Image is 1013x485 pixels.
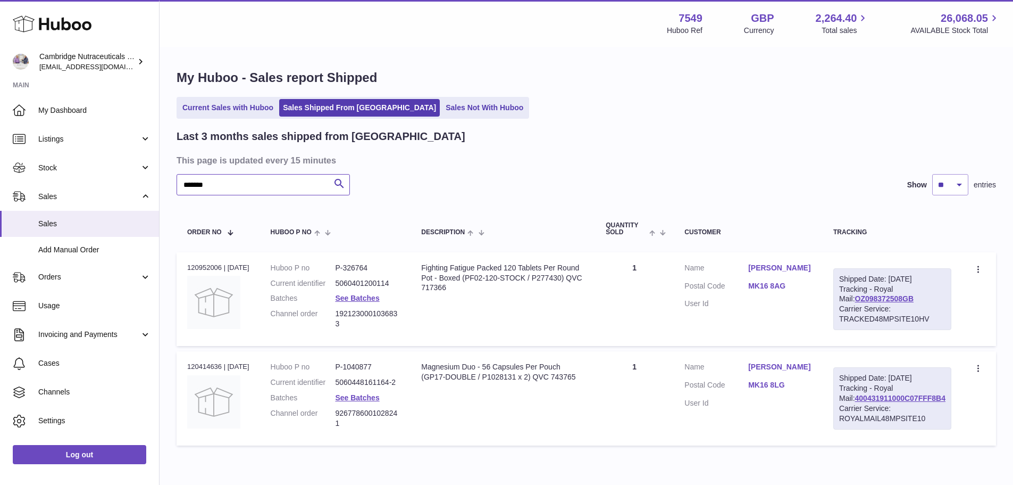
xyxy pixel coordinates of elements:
[38,301,151,311] span: Usage
[839,373,945,383] div: Shipped Date: [DATE]
[335,377,400,388] dd: 5060448161164-2
[839,404,945,424] div: Carrier Service: ROYALMAIL48MPSITE10
[271,393,336,403] dt: Batches
[38,192,140,202] span: Sales
[38,163,140,173] span: Stock
[855,394,945,402] a: 400431911000C07FFF8B4
[748,380,812,390] a: MK16 8LG
[816,11,869,36] a: 2,264.40 Total sales
[833,367,951,429] div: Tracking - Royal Mail:
[941,11,988,26] span: 26,068.05
[187,375,240,429] img: no-photo.jpg
[679,11,702,26] strong: 7549
[421,229,465,236] span: Description
[13,54,29,70] img: internalAdmin-7549@internal.huboo.com
[335,408,400,429] dd: 9267786001028241
[271,229,312,236] span: Huboo P no
[684,398,748,408] dt: User Id
[335,393,379,402] a: See Batches
[38,105,151,116] span: My Dashboard
[271,278,336,289] dt: Current identifier
[833,229,951,236] div: Tracking
[910,11,1000,36] a: 26,068.05 AVAILABLE Stock Total
[684,263,748,276] dt: Name
[279,99,440,117] a: Sales Shipped From [GEOGRAPHIC_DATA]
[271,309,336,329] dt: Channel order
[839,274,945,284] div: Shipped Date: [DATE]
[38,245,151,255] span: Add Manual Order
[271,408,336,429] dt: Channel order
[816,11,857,26] span: 2,264.40
[13,445,146,464] a: Log out
[595,351,674,445] td: 1
[187,229,222,236] span: Order No
[748,281,812,291] a: MK16 8AG
[839,304,945,324] div: Carrier Service: TRACKED48MPSITE10HV
[667,26,702,36] div: Huboo Ref
[684,380,748,393] dt: Postal Code
[684,362,748,375] dt: Name
[421,362,584,382] div: Magnesium Duo - 56 Capsules Per Pouch (GP17-DOUBLE / P1028131 x 2) QVC 743765
[822,26,869,36] span: Total sales
[335,362,400,372] dd: P-1040877
[38,219,151,229] span: Sales
[271,293,336,303] dt: Batches
[335,263,400,273] dd: P-326764
[38,387,151,397] span: Channels
[744,26,774,36] div: Currency
[974,180,996,190] span: entries
[38,416,151,426] span: Settings
[684,299,748,309] dt: User Id
[855,294,914,303] a: OZ098372508GB
[748,263,812,273] a: [PERSON_NAME]
[38,358,151,368] span: Cases
[187,276,240,329] img: no-photo.jpg
[748,362,812,372] a: [PERSON_NAME]
[38,330,140,340] span: Invoicing and Payments
[335,294,379,302] a: See Batches
[335,309,400,329] dd: 1921230001036833
[833,268,951,330] div: Tracking - Royal Mail:
[595,252,674,346] td: 1
[910,26,1000,36] span: AVAILABLE Stock Total
[606,222,647,236] span: Quantity Sold
[39,62,156,71] span: [EMAIL_ADDRESS][DOMAIN_NAME]
[271,377,336,388] dt: Current identifier
[271,362,336,372] dt: Huboo P no
[38,134,140,144] span: Listings
[684,281,748,294] dt: Postal Code
[335,278,400,289] dd: 5060401200114
[187,362,249,372] div: 120414636 | [DATE]
[177,154,993,166] h3: This page is updated every 15 minutes
[177,129,465,144] h2: Last 3 months sales shipped from [GEOGRAPHIC_DATA]
[442,99,527,117] a: Sales Not With Huboo
[751,11,774,26] strong: GBP
[179,99,277,117] a: Current Sales with Huboo
[187,263,249,273] div: 120952006 | [DATE]
[271,263,336,273] dt: Huboo P no
[421,263,584,293] div: Fighting Fatigue Packed 120 Tablets Per Round Pot - Boxed (PF02-120-STOCK / P277430) QVC 717366
[177,69,996,86] h1: My Huboo - Sales report Shipped
[907,180,927,190] label: Show
[38,272,140,282] span: Orders
[39,52,135,72] div: Cambridge Nutraceuticals Ltd
[684,229,812,236] div: Customer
